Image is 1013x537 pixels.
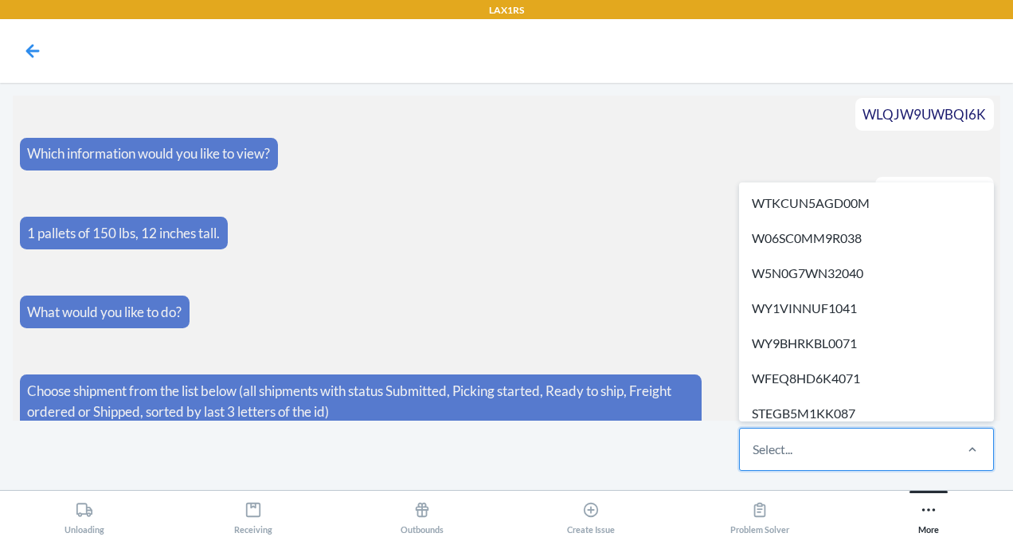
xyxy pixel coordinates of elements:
[27,381,694,421] p: Choose shipment from the list below (all shipments with status Submitted, Picking started, Ready ...
[65,495,104,535] div: Unloading
[742,186,991,221] div: WTKCUN5AGD00M
[338,491,506,535] button: Outbounds
[862,106,986,123] span: WLQJW9UWBQI6K
[234,495,272,535] div: Receiving
[742,361,991,396] div: WFEQ8HD6K4071
[27,223,220,244] p: 1 pallets of 150 lbs, 12 inches tall.
[753,440,792,459] div: Select...
[27,143,270,164] p: Which information would you like to view?
[27,302,182,323] p: What would you like to do?
[742,326,991,361] div: WY9BHRKBL0071
[730,495,789,535] div: Problem Solver
[742,221,991,256] div: W06SC0MM9R038
[567,495,615,535] div: Create Issue
[506,491,675,535] button: Create Issue
[169,491,338,535] button: Receiving
[742,256,991,291] div: W5N0G7WN32040
[489,3,524,18] p: LAX1RS
[918,495,939,535] div: More
[401,495,444,535] div: Outbounds
[742,396,991,431] div: STEGB5M1KK087
[675,491,844,535] button: Problem Solver
[742,291,991,326] div: WY1VINNUF1041
[844,491,1013,535] button: More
